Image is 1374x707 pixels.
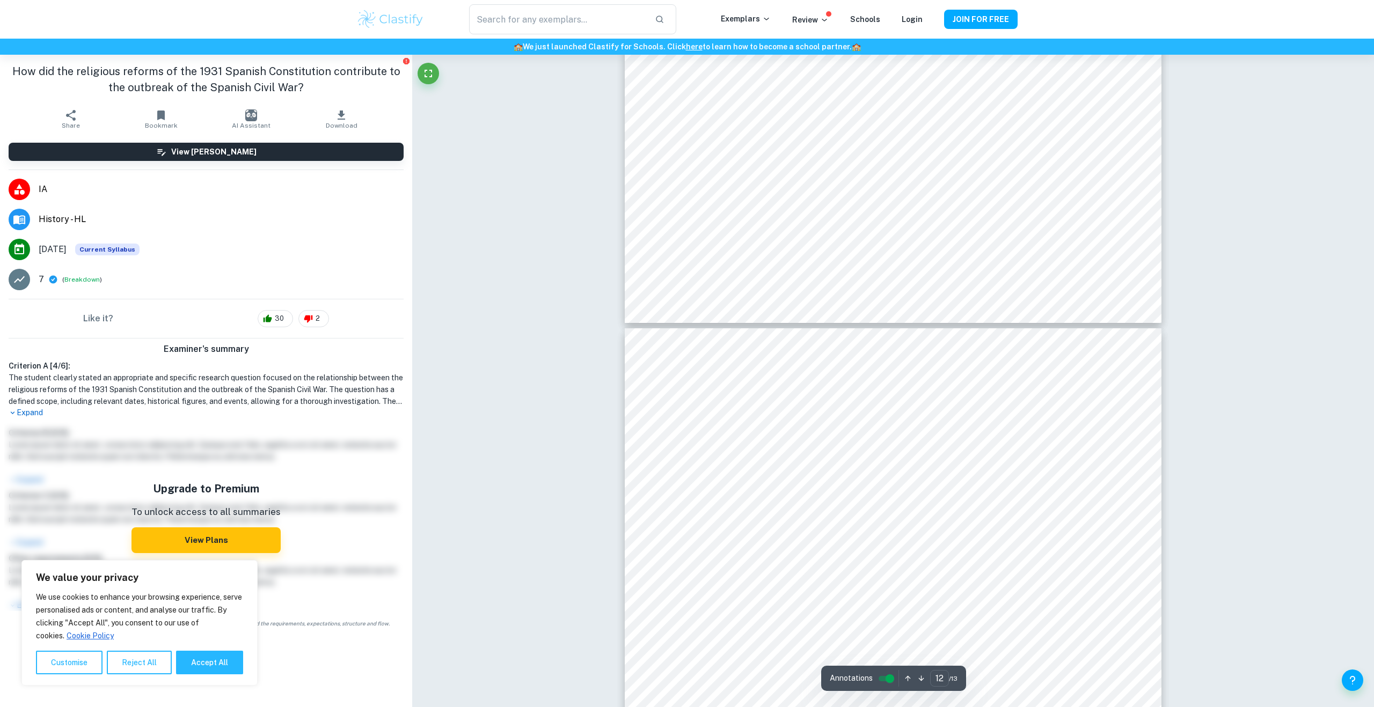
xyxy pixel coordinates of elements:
[171,146,257,158] h6: View [PERSON_NAME]
[83,312,113,325] h6: Like it?
[792,14,829,26] p: Review
[62,275,102,285] span: ( )
[131,527,281,553] button: View Plans
[9,360,404,372] h6: Criterion A [ 4 / 6 ]:
[949,674,958,683] span: / 13
[232,122,271,129] span: AI Assistant
[9,372,404,407] h1: The student clearly stated an appropriate and specific research question focused on the relations...
[850,15,880,24] a: Schools
[36,651,103,674] button: Customise
[145,122,178,129] span: Bookmark
[245,109,257,121] img: AI Assistant
[9,407,404,418] p: Expand
[116,104,206,134] button: Bookmark
[269,313,290,324] span: 30
[75,244,140,255] span: Current Syllabus
[418,63,439,84] button: Fullscreen
[402,57,410,65] button: Report issue
[310,313,326,324] span: 2
[39,213,404,226] span: History - HL
[2,41,1372,53] h6: We just launched Clastify for Schools. Click to learn how to become a school partner.
[258,310,293,327] div: 30
[64,275,100,284] button: Breakdown
[176,651,243,674] button: Accept All
[36,591,243,642] p: We use cookies to enhance your browsing experience, serve personalised ads or content, and analys...
[131,505,281,519] p: To unlock access to all summaries
[1342,669,1363,691] button: Help and Feedback
[21,560,258,686] div: We value your privacy
[469,4,646,34] input: Search for any exemplars...
[36,571,243,584] p: We value your privacy
[4,343,408,356] h6: Examiner's summary
[852,42,861,51] span: 🏫
[39,273,44,286] p: 7
[9,143,404,161] button: View [PERSON_NAME]
[686,42,703,51] a: here
[206,104,296,134] button: AI Assistant
[326,122,357,129] span: Download
[830,673,873,684] span: Annotations
[902,15,923,24] a: Login
[4,620,408,628] span: This is an example of past student work. Do not copy or submit as your own. Use to understand the...
[131,481,281,497] h5: Upgrade to Premium
[514,42,523,51] span: 🏫
[66,631,114,640] a: Cookie Policy
[39,183,404,196] span: IA
[9,63,404,95] h1: How did the religious reforms of the 1931 Spanish Constitution contribute to the outbreak of the ...
[296,104,386,134] button: Download
[62,122,80,129] span: Share
[107,651,172,674] button: Reject All
[26,104,116,134] button: Share
[721,13,771,25] p: Exemplars
[298,310,329,327] div: 2
[356,9,425,30] img: Clastify logo
[39,243,67,256] span: [DATE]
[75,244,140,255] div: This exemplar is based on the current syllabus. Feel free to refer to it for inspiration/ideas wh...
[944,10,1018,29] button: JOIN FOR FREE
